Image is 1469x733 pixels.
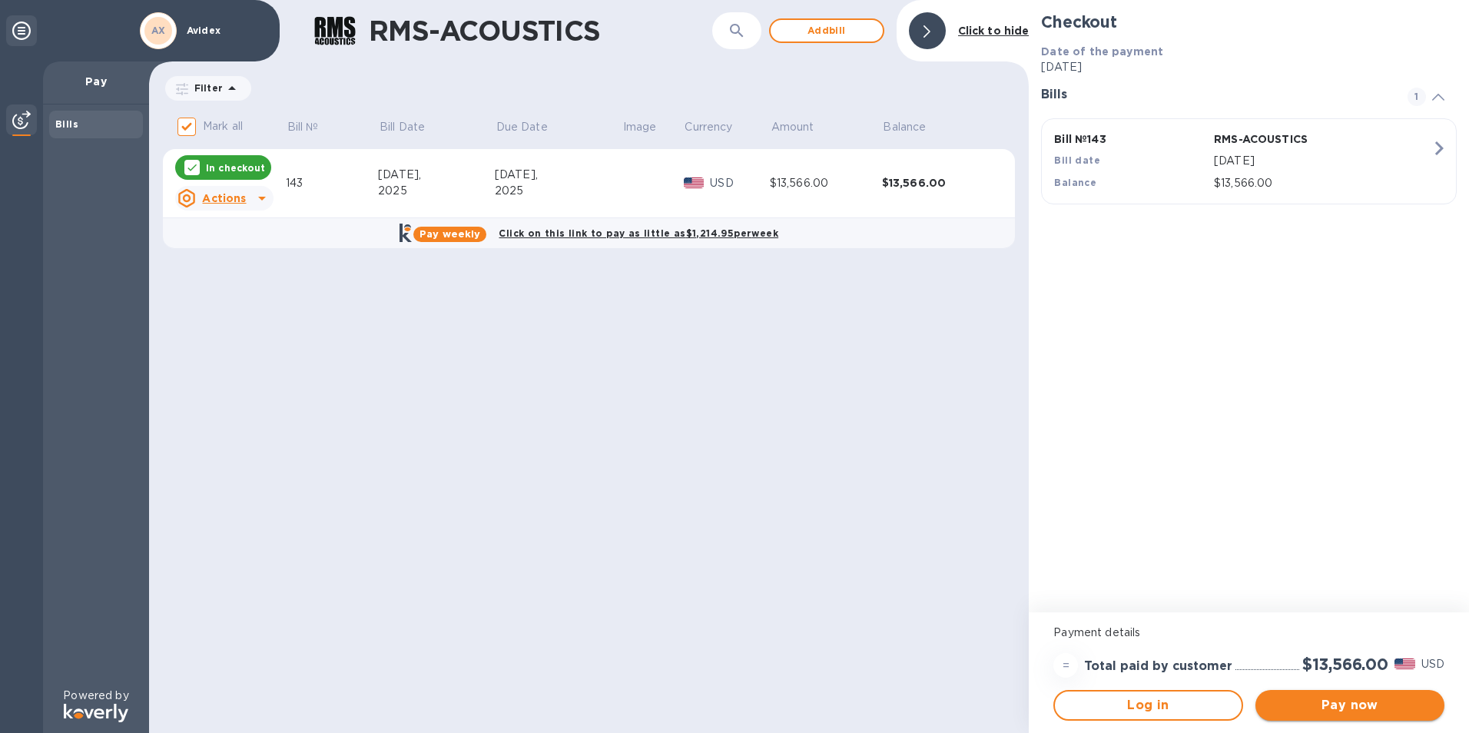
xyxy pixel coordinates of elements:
p: USD [710,175,770,191]
b: Click on this link to pay as little as $1,214.95 per week [499,227,778,239]
span: Log in [1067,696,1229,715]
p: USD [1421,656,1444,672]
div: [DATE], [378,167,495,183]
button: Pay now [1255,690,1444,721]
div: $13,566.00 [882,175,994,191]
span: Balance [883,119,946,135]
div: $13,566.00 [770,175,882,191]
b: Click to hide [958,25,1030,37]
div: 2025 [378,183,495,199]
span: Add bill [783,22,870,40]
p: Mark all [203,118,243,134]
p: Filter [188,81,223,95]
b: Bills [55,118,78,130]
img: USD [684,177,705,188]
p: Payment details [1053,625,1444,641]
p: Pay [55,74,137,89]
div: = [1053,653,1078,678]
u: Actions [202,192,246,204]
p: Image [623,119,657,135]
p: Bill № 143 [1054,131,1208,147]
b: AX [151,25,166,36]
b: Bill date [1054,154,1100,166]
p: Due Date [496,119,548,135]
b: Pay weekly [419,228,480,240]
span: Amount [771,119,834,135]
b: Date of the payment [1041,45,1163,58]
div: 143 [286,175,378,191]
p: $13,566.00 [1214,175,1431,191]
button: Log in [1053,690,1242,721]
h3: Bills [1041,88,1389,102]
p: Amount [771,119,814,135]
b: Balance [1054,177,1096,188]
h2: Checkout [1041,12,1457,32]
p: Balance [883,119,926,135]
span: Bill № [287,119,339,135]
p: Bill № [287,119,319,135]
span: Bill Date [380,119,445,135]
p: RMS-ACOUSTICS [1214,131,1368,147]
div: [DATE], [495,167,622,183]
div: 2025 [495,183,622,199]
img: USD [1394,658,1415,669]
h1: RMS-ACOUSTICS [369,15,712,47]
button: Bill №143RMS-ACOUSTICSBill date[DATE]Balance$13,566.00 [1041,118,1457,204]
button: Addbill [769,18,884,43]
p: Powered by [63,688,128,704]
p: [DATE] [1214,153,1431,169]
span: 1 [1408,88,1426,106]
h2: $13,566.00 [1302,655,1388,674]
p: [DATE] [1041,59,1457,75]
img: Logo [64,704,128,722]
p: Avidex [187,25,264,36]
p: Currency [685,119,732,135]
span: Pay now [1268,696,1432,715]
p: In checkout [206,161,265,174]
h3: Total paid by customer [1084,659,1232,674]
p: Bill Date [380,119,425,135]
span: Due Date [496,119,568,135]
